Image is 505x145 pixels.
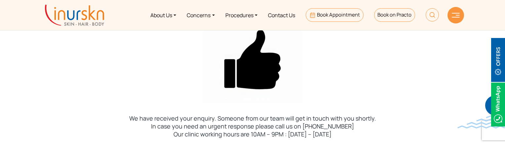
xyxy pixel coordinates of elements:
[374,8,415,22] a: Book on Practo
[203,17,302,103] img: thank you
[491,38,505,82] img: offerBt
[426,8,439,21] img: HeaderSearch
[145,3,181,27] a: About Us
[306,8,364,22] a: Book Appointment
[377,11,411,18] span: Book on Practo
[452,13,460,18] img: hamLine.svg
[181,3,220,27] a: Concerns
[220,3,263,27] a: Procedures
[317,11,360,18] span: Book Appointment
[45,5,104,26] img: inurskn-logo
[263,3,300,27] a: Contact Us
[491,83,505,127] img: Whatsappicon
[457,115,505,128] img: bluewave
[491,100,505,107] a: Whatsappicon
